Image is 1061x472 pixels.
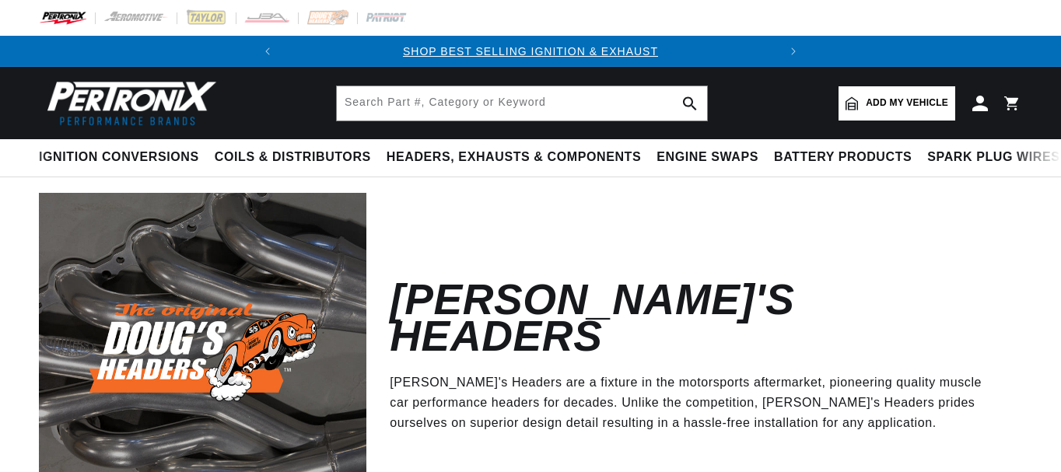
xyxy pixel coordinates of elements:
[39,76,218,130] img: Pertronix
[215,149,371,166] span: Coils & Distributors
[39,149,199,166] span: Ignition Conversions
[766,139,919,176] summary: Battery Products
[337,86,707,121] input: Search Part #, Category or Keyword
[390,281,999,355] h2: [PERSON_NAME]'s Headers
[649,139,766,176] summary: Engine Swaps
[283,43,778,60] div: 1 of 2
[774,149,912,166] span: Battery Products
[673,86,707,121] button: search button
[866,96,948,110] span: Add my vehicle
[390,372,999,432] p: [PERSON_NAME]'s Headers are a fixture in the motorsports aftermarket, pioneering quality muscle c...
[927,149,1059,166] span: Spark Plug Wires
[839,86,955,121] a: Add my vehicle
[252,36,283,67] button: Translation missing: en.sections.announcements.previous_announcement
[387,149,641,166] span: Headers, Exhausts & Components
[379,139,649,176] summary: Headers, Exhausts & Components
[403,45,658,58] a: SHOP BEST SELLING IGNITION & EXHAUST
[657,149,758,166] span: Engine Swaps
[283,43,778,60] div: Announcement
[39,139,207,176] summary: Ignition Conversions
[207,139,379,176] summary: Coils & Distributors
[778,36,809,67] button: Translation missing: en.sections.announcements.next_announcement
